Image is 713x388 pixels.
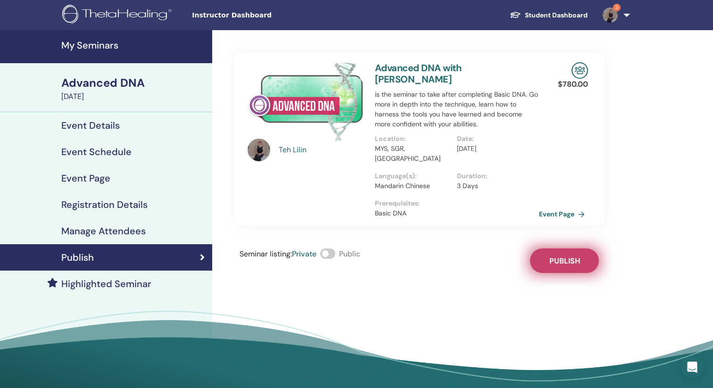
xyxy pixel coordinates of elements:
[375,62,462,85] a: Advanced DNA with [PERSON_NAME]
[572,62,588,79] img: In-Person Seminar
[61,252,94,263] h4: Publish
[530,248,599,273] button: Publish
[61,120,120,131] h4: Event Details
[61,91,207,102] div: [DATE]
[457,171,533,181] p: Duration :
[61,173,110,184] h4: Event Page
[61,199,148,210] h4: Registration Details
[457,134,533,144] p: Date :
[375,134,451,144] p: Location :
[279,144,366,156] a: Teh Lilin
[61,40,207,51] h4: My Seminars
[375,181,451,191] p: Mandarin Chinese
[457,181,533,191] p: 3 Days
[457,144,533,154] p: [DATE]
[558,79,588,90] p: $ 780.00
[375,171,451,181] p: Language(s) :
[375,198,539,208] p: Prerequisites :
[613,4,621,11] span: 2
[192,10,333,20] span: Instructor Dashboard
[375,144,451,164] p: MYS, SGR, [GEOGRAPHIC_DATA]
[510,11,521,19] img: graduation-cap-white.svg
[61,75,207,91] div: Advanced DNA
[549,256,580,266] span: Publish
[248,62,364,141] img: Advanced DNA
[61,225,146,237] h4: Manage Attendees
[61,146,132,157] h4: Event Schedule
[292,249,316,259] span: Private
[375,90,539,129] p: is the seminar to take after completing Basic DNA. Go more in depth into the technique, learn how...
[375,208,539,218] p: Basic DNA
[681,356,704,379] div: Open Intercom Messenger
[502,7,595,24] a: Student Dashboard
[240,249,292,259] span: Seminar listing :
[339,249,360,259] span: Public
[62,5,175,26] img: logo.png
[248,139,270,161] img: default.jpg
[56,75,212,102] a: Advanced DNA[DATE]
[603,8,618,23] img: default.jpg
[539,207,589,221] a: Event Page
[61,278,151,289] h4: Highlighted Seminar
